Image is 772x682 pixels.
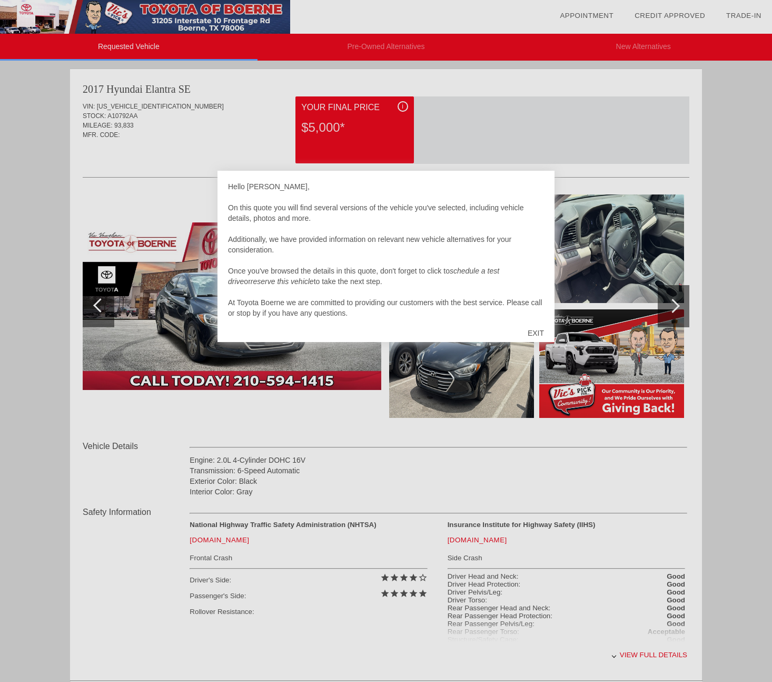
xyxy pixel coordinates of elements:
a: Credit Approved [635,12,705,20]
div: EXIT [517,317,555,349]
em: schedule a test drive [228,267,499,286]
div: Hello [PERSON_NAME], On this quote you will find several versions of the vehicle you've selected,... [228,181,544,318]
a: Trade-In [726,12,761,20]
a: Appointment [560,12,613,20]
em: reserve this vehicle [251,277,314,286]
